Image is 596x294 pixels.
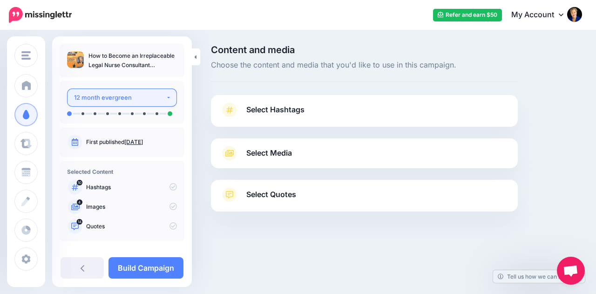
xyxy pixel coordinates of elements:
a: Select Quotes [220,187,508,212]
button: 12 month evergreen [67,89,177,107]
h4: Selected Content [67,168,177,175]
a: Refer and earn $50 [433,9,502,21]
img: menu.png [21,51,31,60]
span: Select Media [246,147,292,159]
span: Select Hashtags [246,103,305,116]
span: 10 [77,180,82,185]
p: Quotes [86,222,177,231]
p: Images [86,203,177,211]
div: 12 month evergreen [74,92,166,103]
a: Select Media [220,146,508,161]
img: Missinglettr [9,7,72,23]
img: 024905a5b44b8bedbefd31af04f3cd4c_thumb.jpg [67,51,84,68]
p: Hashtags [86,183,177,191]
a: Select Hashtags [220,103,508,127]
div: Open chat [557,257,585,285]
span: Content and media [211,45,518,55]
a: My Account [502,4,582,27]
span: 4 [77,199,82,205]
p: First published [86,138,177,146]
a: [DATE] [124,138,143,145]
span: Select Quotes [246,188,296,201]
span: 14 [77,219,83,225]
p: How to Become an Irreplaceable Legal Nurse Consultant Attorneys Always Trust [88,51,177,70]
span: Choose the content and media that you'd like to use in this campaign. [211,59,518,71]
a: Tell us how we can improve [493,270,585,283]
